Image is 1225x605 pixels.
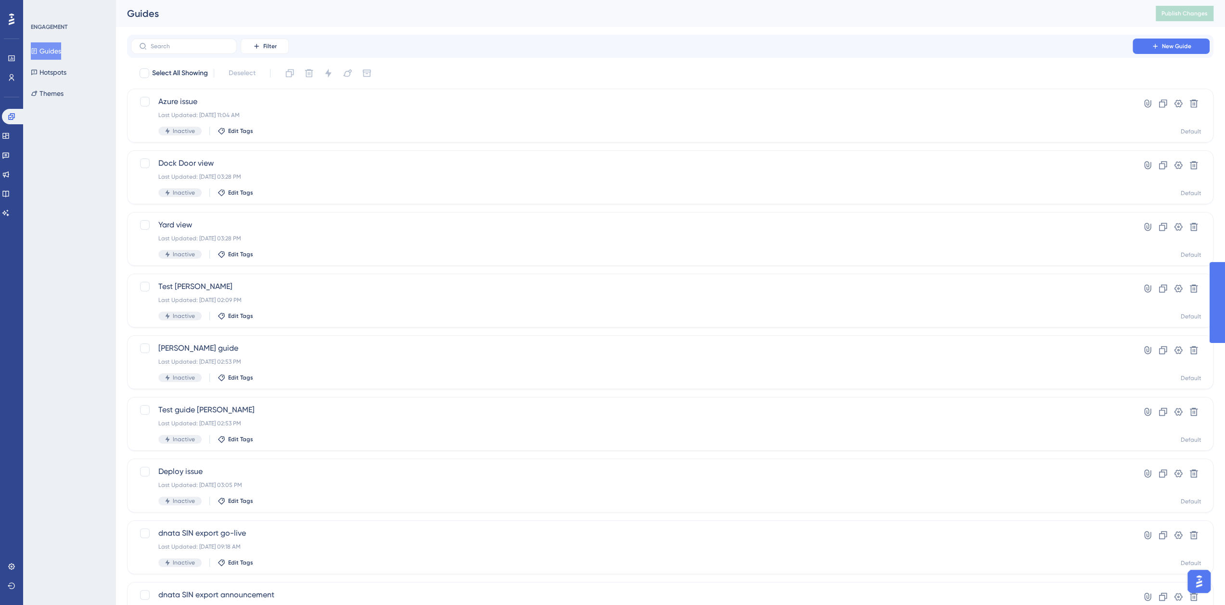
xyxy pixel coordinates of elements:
span: Edit Tags [228,189,253,197]
button: Edit Tags [218,250,253,258]
div: Last Updated: [DATE] 03:28 PM [158,173,1105,181]
button: Deselect [220,65,264,82]
span: Inactive [173,312,195,320]
input: Search [151,43,229,50]
span: Azure issue [158,96,1105,107]
span: Inactive [173,497,195,505]
button: Edit Tags [218,559,253,566]
span: Test guide [PERSON_NAME] [158,404,1105,416]
div: Default [1181,559,1201,567]
iframe: UserGuiding AI Assistant Launcher [1185,567,1213,596]
span: dnata SIN export go-live [158,527,1105,539]
div: Last Updated: [DATE] 11:04 AM [158,111,1105,119]
div: Last Updated: [DATE] 02:53 PM [158,420,1105,427]
span: dnata SIN export announcement [158,589,1105,601]
span: Publish Changes [1161,10,1208,17]
div: Default [1181,128,1201,135]
span: Edit Tags [228,374,253,381]
button: Edit Tags [218,127,253,135]
span: Select All Showing [152,67,208,79]
div: Default [1181,436,1201,444]
span: Inactive [173,435,195,443]
span: Inactive [173,189,195,197]
span: Edit Tags [228,312,253,320]
div: ENGAGEMENT [31,23,67,31]
div: Default [1181,313,1201,320]
span: Dock Door view [158,158,1105,169]
div: Last Updated: [DATE] 02:09 PM [158,296,1105,304]
button: Publish Changes [1156,6,1213,21]
div: Last Updated: [DATE] 03:05 PM [158,481,1105,489]
span: Yard view [158,219,1105,231]
span: Filter [263,42,277,50]
button: Edit Tags [218,312,253,320]
span: Edit Tags [228,250,253,258]
div: Default [1181,189,1201,197]
span: Deploy issue [158,466,1105,477]
button: Guides [31,42,61,60]
span: Edit Tags [228,127,253,135]
span: New Guide [1162,42,1191,50]
button: Hotspots [31,64,66,81]
span: Edit Tags [228,435,253,443]
span: Edit Tags [228,497,253,505]
span: Deselect [229,67,256,79]
div: Default [1181,251,1201,259]
span: Edit Tags [228,559,253,566]
span: Inactive [173,559,195,566]
div: Guides [127,7,1132,20]
span: Inactive [173,250,195,258]
div: Last Updated: [DATE] 09:18 AM [158,543,1105,551]
div: Last Updated: [DATE] 02:53 PM [158,358,1105,366]
button: Edit Tags [218,374,253,381]
button: New Guide [1133,39,1210,54]
button: Themes [31,85,64,102]
span: Inactive [173,127,195,135]
button: Edit Tags [218,189,253,197]
div: Last Updated: [DATE] 03:28 PM [158,235,1105,242]
button: Edit Tags [218,497,253,505]
span: [PERSON_NAME] guide [158,342,1105,354]
span: Inactive [173,374,195,381]
button: Edit Tags [218,435,253,443]
div: Default [1181,374,1201,382]
button: Filter [241,39,289,54]
span: Test [PERSON_NAME] [158,281,1105,292]
div: Default [1181,498,1201,505]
